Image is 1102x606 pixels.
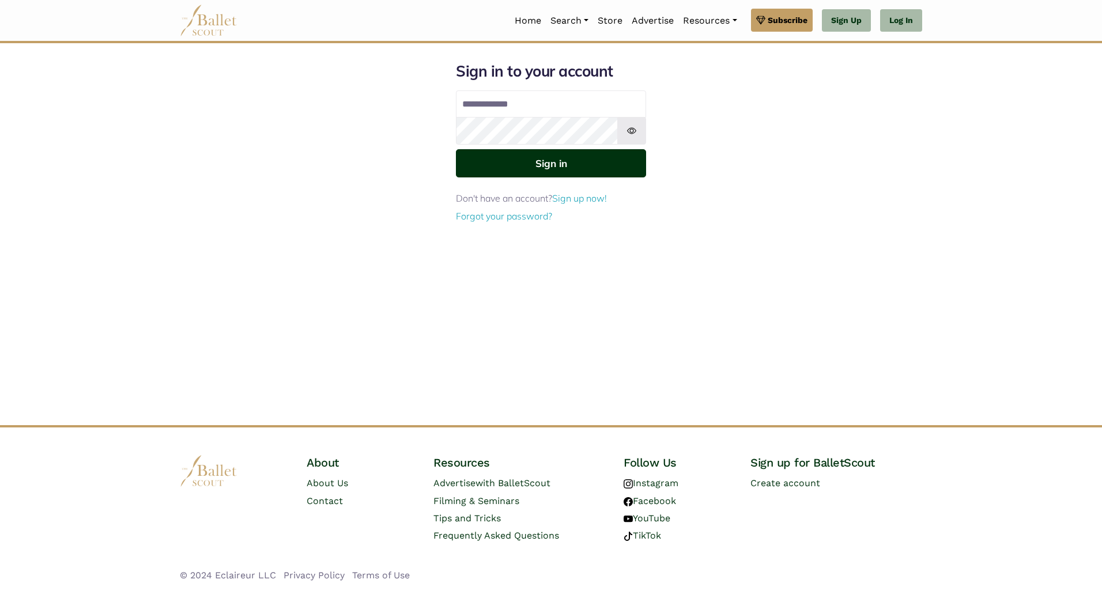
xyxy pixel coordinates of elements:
[624,497,633,506] img: facebook logo
[546,9,593,33] a: Search
[624,479,633,488] img: instagram logo
[627,9,678,33] a: Advertise
[352,570,410,581] a: Terms of Use
[456,191,646,206] p: Don't have an account?
[624,532,633,541] img: tiktok logo
[822,9,871,32] a: Sign Up
[433,478,550,488] a: Advertisewith BalletScout
[456,210,552,222] a: Forgot your password?
[180,568,276,583] li: © 2024 Eclaireur LLC
[307,455,415,470] h4: About
[750,478,820,488] a: Create account
[456,62,646,81] h1: Sign in to your account
[624,530,661,541] a: TikTok
[624,514,633,524] img: youtube logo
[307,495,343,506] a: Contact
[624,513,670,524] a: YouTube
[624,455,732,470] h4: Follow Us
[678,9,741,33] a: Resources
[433,513,501,524] a: Tips and Tricks
[768,14,807,26] span: Subscribe
[880,9,922,32] a: Log In
[180,455,237,487] img: logo
[510,9,546,33] a: Home
[433,455,605,470] h4: Resources
[751,9,813,32] a: Subscribe
[284,570,345,581] a: Privacy Policy
[756,14,765,26] img: gem.svg
[475,478,550,488] span: with BalletScout
[433,495,519,506] a: Filming & Seminars
[433,530,559,541] a: Frequently Asked Questions
[552,192,607,204] a: Sign up now!
[624,495,676,506] a: Facebook
[307,478,348,488] a: About Us
[593,9,627,33] a: Store
[624,478,678,488] a: Instagram
[456,149,646,177] button: Sign in
[750,455,922,470] h4: Sign up for BalletScout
